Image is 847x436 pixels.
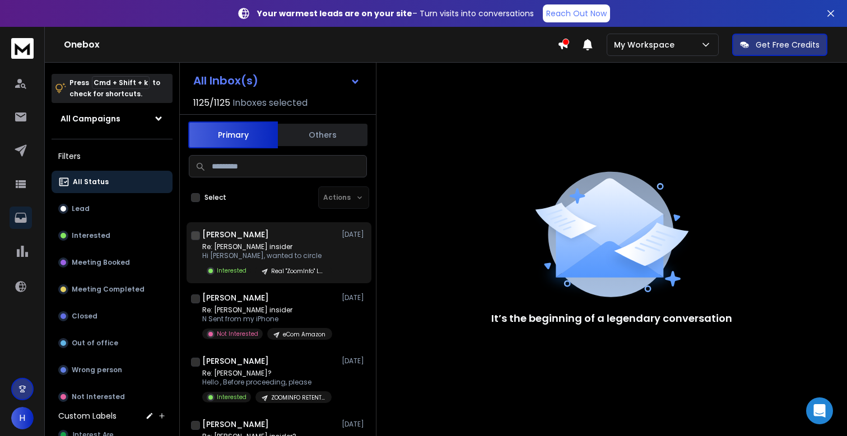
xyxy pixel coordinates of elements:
[202,251,332,260] p: Hi [PERSON_NAME], wanted to circle
[342,230,367,239] p: [DATE]
[202,306,332,315] p: Re: [PERSON_NAME] insider
[193,75,258,86] h1: All Inbox(s)
[11,407,34,429] button: H
[72,231,110,240] p: Interested
[64,38,557,51] h1: Onebox
[342,293,367,302] p: [DATE]
[72,392,125,401] p: Not Interested
[342,357,367,365] p: [DATE]
[193,96,230,110] span: 1125 / 1125
[756,39,820,50] p: Get Free Credits
[732,34,827,56] button: Get Free Credits
[232,96,308,110] h3: Inboxes selected
[69,77,160,100] p: Press to check for shortcuts.
[52,359,173,381] button: Wrong person
[202,419,269,430] h1: [PERSON_NAME]
[52,198,173,220] button: Lead
[202,229,269,240] h1: [PERSON_NAME]
[202,369,332,378] p: Re: [PERSON_NAME]?
[614,39,679,50] p: My Workspace
[58,410,117,421] h3: Custom Labels
[52,107,173,130] button: All Campaigns
[202,315,332,324] p: N Sent from my iPhone
[202,242,332,251] p: Re: [PERSON_NAME] insider
[491,311,732,326] p: It’s the beginning of a legendary conversation
[52,386,173,408] button: Not Interested
[188,121,278,148] button: Primary
[52,171,173,193] button: All Status
[202,355,269,367] h1: [PERSON_NAME]
[204,193,226,202] label: Select
[52,305,173,327] button: Closed
[543,4,610,22] a: Reach Out Now
[61,113,120,124] h1: All Campaigns
[283,330,325,339] p: eCom Amazon
[52,278,173,301] button: Meeting Completed
[271,393,325,402] p: ZOOMINFO RETENTION CAMPAIGN
[202,292,269,303] h1: [PERSON_NAME]
[72,312,97,321] p: Closed
[806,397,833,424] div: Open Intercom Messenger
[52,224,173,247] button: Interested
[73,177,109,186] p: All Status
[278,123,367,147] button: Others
[546,8,607,19] p: Reach Out Now
[72,365,122,374] p: Wrong person
[257,8,534,19] p: – Turn visits into conversations
[72,339,118,348] p: Out of office
[202,378,332,387] p: Hello , Before proceeding, please
[72,258,130,267] p: Meeting Booked
[92,76,150,89] span: Cmd + Shift + k
[217,393,246,401] p: Interested
[72,204,90,213] p: Lead
[217,266,246,275] p: Interested
[342,420,367,429] p: [DATE]
[184,69,369,92] button: All Inbox(s)
[52,148,173,164] h3: Filters
[52,251,173,274] button: Meeting Booked
[52,332,173,354] button: Out of office
[271,267,325,275] p: Real "ZoomInfo" Lead List
[72,285,145,294] p: Meeting Completed
[11,38,34,59] img: logo
[217,330,258,338] p: Not Interested
[257,8,412,19] strong: Your warmest leads are on your site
